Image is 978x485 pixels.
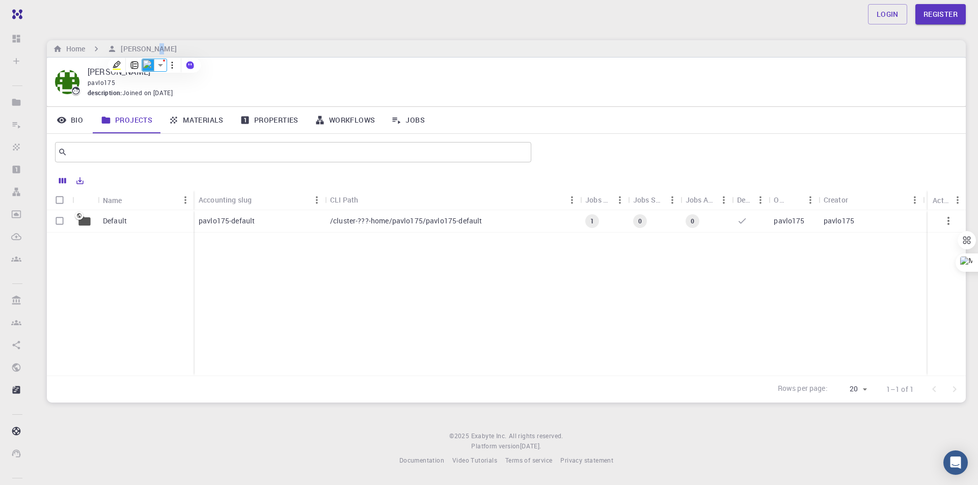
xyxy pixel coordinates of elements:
[199,216,255,226] p: pavlo175-default
[907,192,923,208] button: Menu
[309,192,325,208] button: Menu
[330,190,358,210] div: CLI Path
[505,455,552,466] a: Terms of service
[71,173,89,189] button: Export
[103,190,122,210] div: Name
[802,192,819,208] button: Menu
[232,107,307,133] a: Properties
[325,190,580,210] div: CLI Path
[98,190,194,210] div: Name
[509,431,563,441] span: All rights reserved.
[824,190,848,210] div: Creator
[585,190,612,210] div: Jobs Total
[580,190,628,210] div: Jobs Total
[686,190,716,210] div: Jobs Active
[399,455,444,466] a: Documentation
[449,431,471,441] span: © 2025
[886,384,914,394] p: 1–1 of 1
[252,192,268,208] button: Sort
[628,190,681,210] div: Jobs Subm.
[819,190,923,210] div: Creator
[62,43,85,54] h6: Home
[681,190,732,210] div: Jobs Active
[520,441,541,451] a: [DATE].
[194,190,325,210] div: Accounting slug
[687,217,698,225] span: 0
[47,107,93,133] a: Bio
[737,190,753,210] div: Default
[786,192,802,208] button: Sort
[505,456,552,464] span: Terms of service
[634,217,646,225] span: 0
[199,190,252,210] div: Accounting slug
[824,216,854,226] p: pavlo175
[452,455,497,466] a: Video Tutorials
[848,192,864,208] button: Sort
[93,107,160,133] a: Projects
[560,456,613,464] span: Privacy statement
[471,432,507,440] span: Exabyte Inc.
[520,442,541,450] span: [DATE] .
[933,190,949,210] div: Actions
[832,382,870,396] div: 20
[471,441,520,451] span: Platform version
[8,9,22,19] img: logo
[560,455,613,466] a: Privacy statement
[471,431,507,441] a: Exabyte Inc.
[122,88,173,98] span: Joined on [DATE]
[399,456,444,464] span: Documentation
[716,192,732,208] button: Menu
[928,190,966,210] div: Actions
[88,88,122,98] span: description :
[586,217,598,225] span: 1
[383,107,433,133] a: Jobs
[307,107,384,133] a: Workflows
[612,192,628,208] button: Menu
[88,78,115,87] span: pavlo175
[160,107,232,133] a: Materials
[943,450,968,475] div: Open Intercom Messenger
[117,43,176,54] h6: [PERSON_NAME]
[868,4,907,24] a: Login
[72,190,98,210] div: Icon
[177,192,194,208] button: Menu
[774,190,785,210] div: Owner
[564,192,580,208] button: Menu
[54,173,71,189] button: Columns
[752,192,769,208] button: Menu
[664,192,681,208] button: Menu
[122,192,139,208] button: Sort
[103,216,127,226] p: Default
[915,4,966,24] a: Register
[51,43,179,54] nav: breadcrumb
[769,190,818,210] div: Owner
[732,190,769,210] div: Default
[88,66,949,78] p: [PERSON_NAME]
[452,456,497,464] span: Video Tutorials
[949,192,966,208] button: Menu
[774,216,804,226] p: pavlo175
[778,383,828,395] p: Rows per page:
[633,190,664,210] div: Jobs Subm.
[330,216,482,226] p: /cluster-???-home/pavlo175/pavlo175-default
